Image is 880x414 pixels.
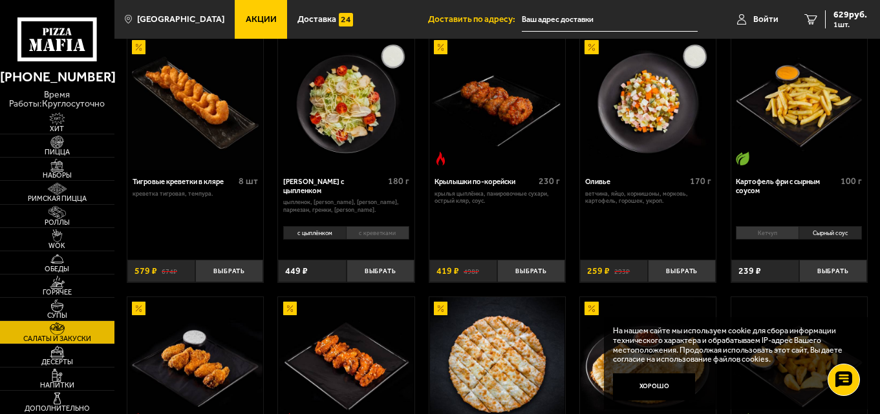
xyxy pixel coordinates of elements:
[278,223,414,253] div: 0
[285,267,308,276] span: 449 ₽
[464,267,479,276] s: 498 ₽
[753,15,778,24] span: Войти
[613,326,851,364] p: На нашем сайте мы используем cookie для сбора информации технического характера и обрабатываем IP...
[497,260,565,282] button: Выбрать
[128,36,263,171] img: Тигровые креветки в кляре
[539,176,560,187] span: 230 г
[833,10,867,19] span: 629 руб.
[738,267,761,276] span: 239 ₽
[283,226,346,240] li: с цыплёнком
[435,178,536,187] div: Крылышки по-корейски
[388,176,409,187] span: 180 г
[434,40,447,54] img: Акционный
[339,13,352,26] img: 15daf4d41897b9f0e9f617042186c801.svg
[132,302,145,315] img: Акционный
[132,40,145,54] img: Акционный
[347,260,414,282] button: Выбрать
[137,15,224,24] span: [GEOGRAPHIC_DATA]
[833,21,867,28] span: 1 шт.
[246,15,277,24] span: Акции
[581,36,715,171] img: Оливье
[690,176,711,187] span: 170 г
[436,267,459,276] span: 419 ₽
[239,176,258,187] span: 8 шт
[648,260,716,282] button: Выбрать
[195,260,263,282] button: Выбрать
[522,8,698,32] input: Ваш адрес доставки
[346,226,409,240] li: с креветками
[585,302,598,315] img: Акционный
[587,267,610,276] span: 259 ₽
[585,40,598,54] img: Акционный
[283,178,385,195] div: [PERSON_NAME] с цыпленком
[731,223,867,253] div: 0
[283,198,409,213] p: цыпленок, [PERSON_NAME], [PERSON_NAME], пармезан, гренки, [PERSON_NAME].
[428,15,522,24] span: Доставить по адресу:
[434,302,447,315] img: Акционный
[736,152,749,165] img: Вегетарианское блюдо
[430,36,564,171] img: Крылышки по-корейски
[614,267,630,276] s: 293 ₽
[429,36,565,171] a: АкционныйОстрое блюдоКрылышки по-корейски
[613,373,696,401] button: Хорошо
[736,226,799,240] li: Кетчуп
[279,36,414,171] img: Салат Цезарь с цыпленком
[841,176,862,187] span: 100 г
[580,36,716,171] a: АкционныйОливье
[732,36,866,171] img: Картофель фри с сырным соусом
[133,178,236,187] div: Тигровые креветки в кляре
[133,190,259,197] p: креветка тигровая, темпура.
[585,190,711,205] p: ветчина, яйцо, корнишоны, морковь, картофель, горошек, укроп.
[297,15,336,24] span: Доставка
[799,260,867,282] button: Выбрать
[162,267,177,276] s: 674 ₽
[434,152,447,165] img: Острое блюдо
[435,190,561,205] p: крылья цыплёнка, панировочные сухари, острый кляр, соус.
[585,178,687,187] div: Оливье
[127,36,263,171] a: АкционныйТигровые креветки в кляре
[134,267,157,276] span: 579 ₽
[736,178,837,195] div: Картофель фри с сырным соусом
[283,302,297,315] img: Акционный
[799,226,862,240] li: Сырный соус
[731,36,867,171] a: Вегетарианское блюдоКартофель фри с сырным соусом
[278,36,414,171] a: Салат Цезарь с цыпленком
